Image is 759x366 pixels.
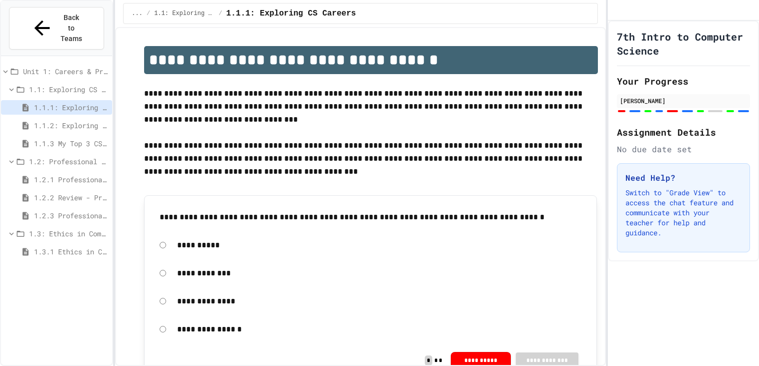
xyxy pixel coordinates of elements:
h1: 7th Intro to Computer Science [617,30,750,58]
span: / [219,10,222,18]
button: Back to Teams [9,7,104,50]
span: 1.1.1: Exploring CS Careers [226,8,356,20]
div: [PERSON_NAME] [620,96,747,105]
p: Switch to "Grade View" to access the chat feature and communicate with your teacher for help and ... [625,188,741,238]
span: 1.2: Professional Communication [29,156,108,167]
span: 1.1: Exploring CS Careers [154,10,215,18]
span: 1.1: Exploring CS Careers [29,84,108,95]
span: 1.2.3 Professional Communication Challenge [34,210,108,221]
span: 1.1.1: Exploring CS Careers [34,102,108,113]
h2: Assignment Details [617,125,750,139]
span: ... [132,10,143,18]
div: No due date set [617,143,750,155]
span: Back to Teams [60,13,83,44]
span: 1.2.2 Review - Professional Communication [34,192,108,203]
span: 1.1.3 My Top 3 CS Careers! [34,138,108,149]
span: / [147,10,150,18]
span: 1.2.1 Professional Communication [34,174,108,185]
span: Unit 1: Careers & Professionalism [23,66,108,77]
span: 1.1.2: Exploring CS Careers - Review [34,120,108,131]
span: 1.3.1 Ethics in Computer Science [34,246,108,257]
h3: Need Help? [625,172,741,184]
span: 1.3: Ethics in Computing [29,228,108,239]
h2: Your Progress [617,74,750,88]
